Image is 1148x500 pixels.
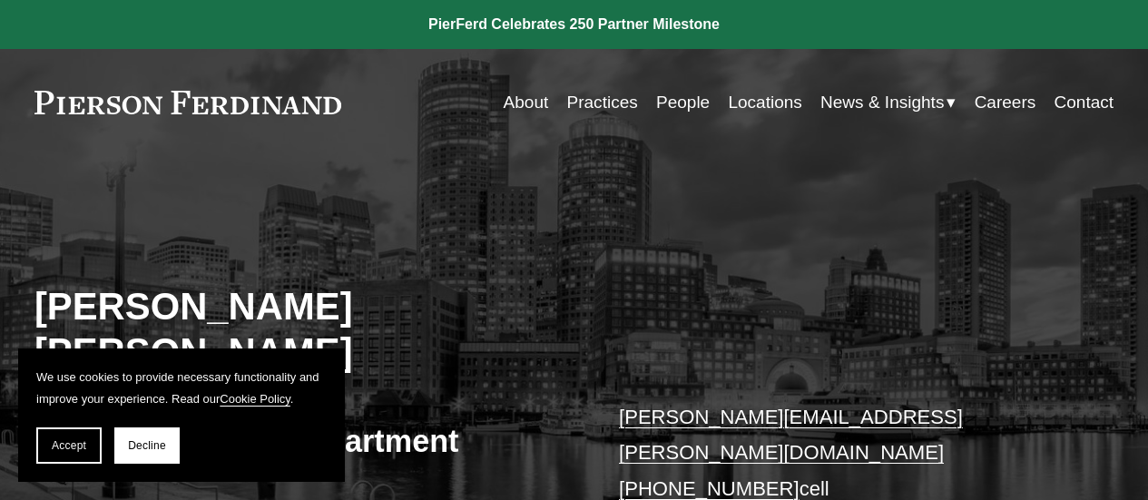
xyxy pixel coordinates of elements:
a: People [656,85,710,120]
p: We use cookies to provide necessary functionality and improve your experience. Read our . [36,367,327,409]
a: [PHONE_NUMBER] [619,477,800,500]
a: Contact [1055,85,1114,120]
a: Cookie Policy [220,392,290,406]
span: Decline [128,439,166,452]
section: Cookie banner [18,348,345,482]
span: News & Insights [820,87,944,118]
span: Accept [52,439,86,452]
button: Decline [114,427,180,464]
a: About [504,85,549,120]
a: Practices [567,85,638,120]
h2: [PERSON_NAME] [PERSON_NAME] [34,284,574,376]
a: folder dropdown [820,85,956,120]
a: Locations [728,85,801,120]
a: Careers [975,85,1036,120]
button: Accept [36,427,102,464]
a: [PERSON_NAME][EMAIL_ADDRESS][PERSON_NAME][DOMAIN_NAME] [619,406,963,465]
